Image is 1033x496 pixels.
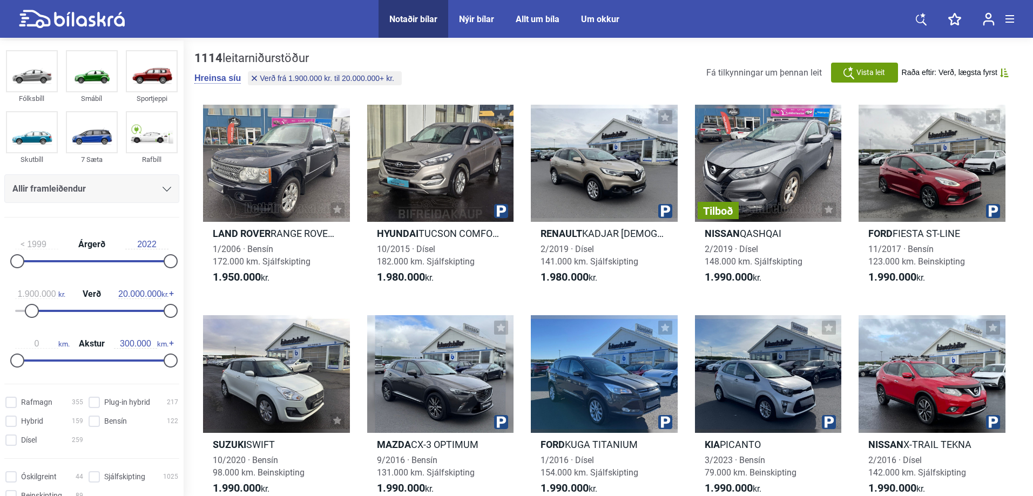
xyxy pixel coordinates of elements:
b: Hyundai [377,228,418,239]
b: 1.950.000 [213,270,261,283]
span: kr. [705,482,761,495]
span: 9/2016 · Bensín 131.000 km. Sjálfskipting [377,455,475,478]
span: Raða eftir: Verð, lægsta fyrst [902,68,997,77]
span: Hybrid [21,416,43,427]
span: kr. [118,289,168,299]
span: 1/2006 · Bensín 172.000 km. Sjálfskipting [213,244,310,267]
img: parking.png [986,415,1000,429]
span: 2/2016 · Dísel 142.000 km. Sjálfskipting [868,455,966,478]
span: kr. [705,271,761,284]
span: Sjálfskipting [104,471,145,483]
b: 1.990.000 [868,481,916,494]
span: kr. [213,271,269,284]
span: Dísel [21,434,37,446]
b: 1.990.000 [868,270,916,283]
b: 1.990.000 [377,481,425,494]
span: 259 [72,434,83,446]
img: user-login.svg [983,12,995,26]
span: Verð frá 1.900.000 kr. til 20.000.000+ kr. [260,74,394,82]
span: kr. [213,482,269,495]
img: parking.png [494,204,508,218]
span: kr. [541,271,597,284]
b: 1.990.000 [213,481,261,494]
a: Um okkur [581,14,619,24]
b: Suzuki [213,439,246,450]
b: 1.990.000 [541,481,589,494]
span: Plug-in hybrid [104,397,150,408]
b: Ford [868,228,893,239]
button: Raða eftir: Verð, lægsta fyrst [902,68,1009,77]
div: Smábíl [66,92,118,105]
b: 1114 [194,51,222,65]
span: 44 [76,471,83,483]
span: kr. [15,289,65,299]
b: 1.990.000 [705,270,753,283]
a: FordFIESTA ST-LINE11/2017 · Bensín123.000 km. Beinskipting1.990.000kr. [859,105,1005,294]
span: 217 [167,397,178,408]
h2: SWIFT [203,438,350,451]
span: km. [114,339,168,349]
div: leitarniðurstöður [194,51,404,65]
span: Vista leit [856,67,885,78]
img: parking.png [986,204,1000,218]
span: Fá tilkynningar um þennan leit [706,67,822,78]
button: Verð frá 1.900.000 kr. til 20.000.000+ kr. [248,71,402,85]
span: Tilboð [703,206,733,216]
span: kr. [377,482,434,495]
a: HyundaiTUCSON COMFORT AWD10/2015 · Dísel182.000 km. Sjálfskipting1.980.000kr. [367,105,514,294]
button: Hreinsa síu [194,73,241,84]
img: parking.png [658,415,672,429]
div: Sportjeppi [126,92,178,105]
b: Kia [705,439,720,450]
span: kr. [377,271,434,284]
a: TilboðNissanQASHQAI2/2019 · Dísel148.000 km. Sjálfskipting1.990.000kr. [695,105,842,294]
span: 3/2023 · Bensín 79.000 km. Beinskipting [705,455,796,478]
img: parking.png [494,415,508,429]
b: Mazda [377,439,411,450]
a: RenaultKADJAR [DEMOGRAPHIC_DATA]2/2019 · Dísel141.000 km. Sjálfskipting1.980.000kr. [531,105,678,294]
span: kr. [868,271,925,284]
span: 1/2016 · Dísel 154.000 km. Sjálfskipting [541,455,638,478]
span: km. [15,339,70,349]
span: 122 [167,416,178,427]
h2: X-TRAIL TEKNA [859,438,1005,451]
span: Árgerð [76,240,108,249]
h2: FIESTA ST-LINE [859,227,1005,240]
h2: CX-3 OPTIMUM [367,438,514,451]
b: 1.980.000 [541,270,589,283]
h2: TUCSON COMFORT AWD [367,227,514,240]
div: Rafbíll [126,153,178,166]
span: Verð [80,290,104,298]
span: 10/2020 · Bensín 98.000 km. Beinskipting [213,455,305,478]
span: Akstur [76,339,107,348]
span: 1025 [163,471,178,483]
a: Nýir bílar [459,14,494,24]
span: 2/2019 · Dísel 148.000 km. Sjálfskipting [705,244,802,267]
b: Ford [541,439,565,450]
div: Fólksbíll [6,92,58,105]
h2: PICANTO [695,438,842,451]
div: Skutbíll [6,153,58,166]
span: 10/2015 · Dísel 182.000 km. Sjálfskipting [377,244,475,267]
span: Rafmagn [21,397,52,408]
a: Land RoverRANGE ROVER VOGUE HSE V8 SUPERCHARGED1/2006 · Bensín172.000 km. Sjálfskipting1.950.000kr. [203,105,350,294]
b: Land Rover [213,228,271,239]
b: Renault [541,228,582,239]
b: 1.990.000 [705,481,753,494]
h2: QASHQAI [695,227,842,240]
span: kr. [868,482,925,495]
a: Allt um bíla [516,14,559,24]
div: 7 Sæta [66,153,118,166]
h2: KADJAR [DEMOGRAPHIC_DATA] [531,227,678,240]
div: Notaðir bílar [389,14,437,24]
span: Allir framleiðendur [12,181,86,196]
span: Óskilgreint [21,471,57,483]
span: 355 [72,397,83,408]
b: 1.980.000 [377,270,425,283]
h2: KUGA TITANIUM [531,438,678,451]
img: parking.png [822,415,836,429]
span: 2/2019 · Dísel 141.000 km. Sjálfskipting [541,244,638,267]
